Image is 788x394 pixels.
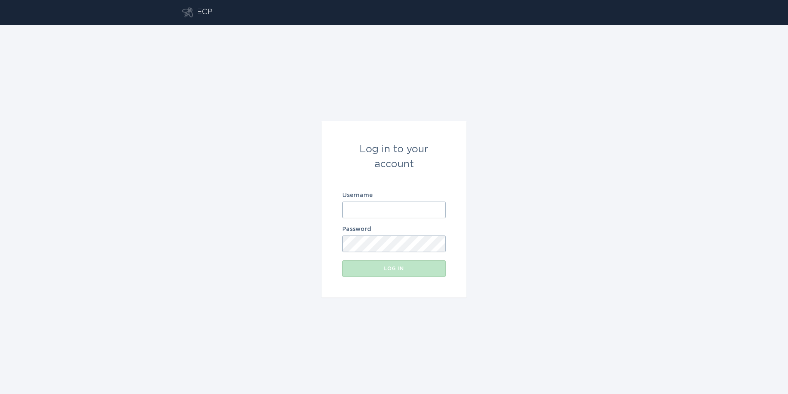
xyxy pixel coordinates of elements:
[342,192,446,198] label: Username
[197,7,212,17] div: ECP
[346,266,442,271] div: Log in
[342,226,446,232] label: Password
[342,260,446,277] button: Log in
[342,142,446,172] div: Log in to your account
[182,7,193,17] button: Go to dashboard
